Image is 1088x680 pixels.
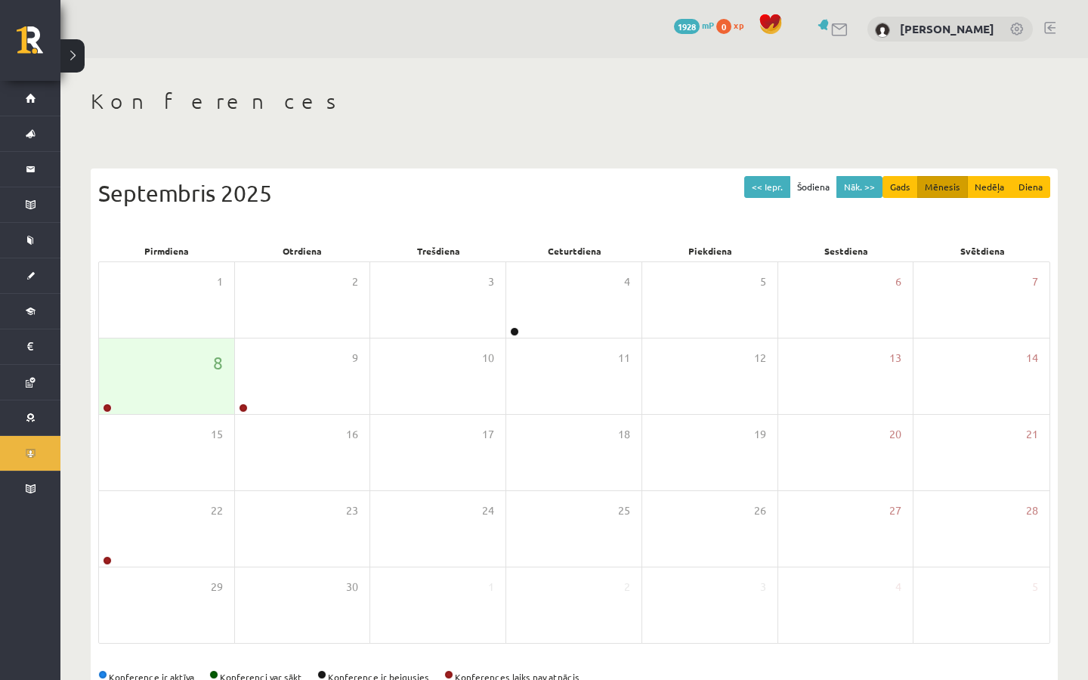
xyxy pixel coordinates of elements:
span: 5 [760,274,766,290]
span: 1 [217,274,223,290]
span: 27 [889,502,901,519]
button: Šodiena [790,176,837,198]
span: 4 [895,579,901,595]
span: 13 [889,350,901,366]
button: Nāk. >> [836,176,882,198]
a: 0 xp [716,19,751,31]
div: Pirmdiena [98,240,234,261]
span: 21 [1026,426,1038,443]
span: 2 [352,274,358,290]
div: Svētdiena [914,240,1050,261]
span: 28 [1026,502,1038,519]
span: 22 [211,502,223,519]
span: 20 [889,426,901,443]
span: 2 [624,579,630,595]
span: 15 [211,426,223,443]
span: 17 [482,426,494,443]
div: Ceturtdiena [506,240,642,261]
a: [PERSON_NAME] [900,21,994,36]
span: 0 [716,19,731,34]
span: 5 [1032,579,1038,595]
span: 7 [1032,274,1038,290]
div: Otrdiena [234,240,370,261]
span: 25 [618,502,630,519]
span: 3 [488,274,494,290]
a: Rīgas 1. Tālmācības vidusskola [17,26,60,64]
span: 29 [211,579,223,595]
span: 18 [618,426,630,443]
span: xp [734,19,743,31]
button: Nedēļa [967,176,1012,198]
h1: Konferences [91,88,1058,114]
div: Sestdiena [778,240,914,261]
span: 19 [754,426,766,443]
span: 30 [346,579,358,595]
span: 9 [352,350,358,366]
div: Piekdiena [642,240,778,261]
span: mP [702,19,714,31]
button: Mēnesis [917,176,968,198]
span: 16 [346,426,358,443]
a: 1928 mP [674,19,714,31]
span: 1928 [674,19,700,34]
span: 12 [754,350,766,366]
span: 11 [618,350,630,366]
span: 23 [346,502,358,519]
span: 6 [895,274,901,290]
span: 8 [213,350,223,376]
div: Trešdiena [370,240,506,261]
span: 4 [624,274,630,290]
span: 1 [488,579,494,595]
span: 10 [482,350,494,366]
img: Tīna Elizabete Klipa [875,23,890,38]
button: Diena [1011,176,1050,198]
span: 24 [482,502,494,519]
span: 26 [754,502,766,519]
button: Gads [882,176,918,198]
button: << Iepr. [744,176,790,198]
span: 3 [760,579,766,595]
span: 14 [1026,350,1038,366]
div: Septembris 2025 [98,176,1050,210]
